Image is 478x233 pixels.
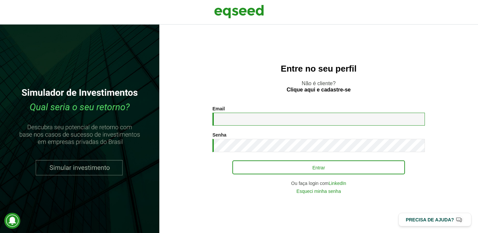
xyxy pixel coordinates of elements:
[214,3,264,20] img: EqSeed Logo
[212,181,425,186] div: Ou faça login com
[329,181,346,186] a: LinkedIn
[287,87,351,92] a: Clique aqui e cadastre-se
[212,106,225,111] label: Email
[296,189,341,194] a: Esqueci minha senha
[212,133,226,137] label: Senha
[173,64,465,74] h2: Entre no seu perfil
[232,160,405,174] button: Entrar
[173,80,465,93] p: Não é cliente?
